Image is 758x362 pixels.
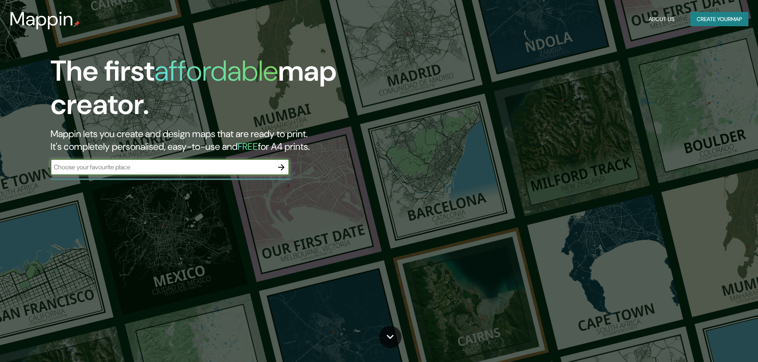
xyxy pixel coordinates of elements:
[690,12,748,27] button: Create yourmap
[51,54,430,128] h1: The first map creator.
[74,21,80,27] img: mappin-pin
[154,52,278,89] h1: affordable
[687,331,749,353] iframe: Help widget launcher
[645,12,678,27] button: About Us
[238,140,258,153] h5: FREE
[10,8,74,30] h3: Mappin
[51,128,430,153] h2: Mappin lets you create and design maps that are ready to print. It's completely personalised, eas...
[51,163,273,172] input: Choose your favourite place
